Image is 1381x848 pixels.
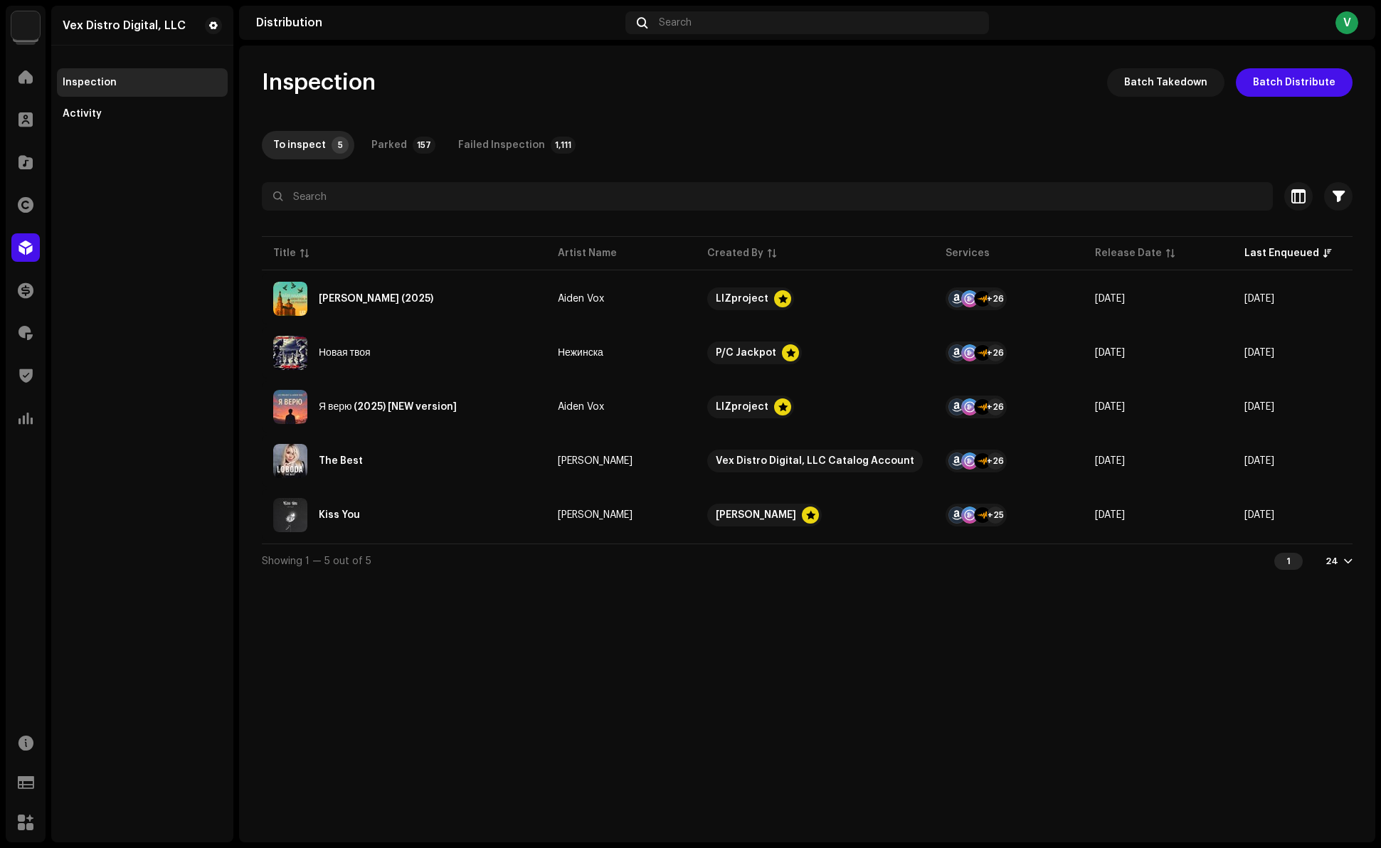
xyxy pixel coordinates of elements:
span: P/C Jackpot [707,341,923,364]
span: Oct 7, 2025 [1244,294,1274,304]
div: Наш Maardu (2025) [319,294,433,304]
img: 12771f6b-d138-49dc-8719-78a60088a360 [273,498,307,532]
span: Showing 1 — 5 out of 5 [262,556,371,566]
p-badge: 1,111 [551,137,576,154]
input: Search [262,182,1273,211]
div: LIZproject [716,396,768,418]
div: Release Date [1095,246,1162,260]
div: The Best [319,456,363,466]
span: Aiden Vox [558,294,684,304]
div: Aiden Vox [558,402,604,412]
span: Aug 6, 2024 [1244,456,1274,466]
div: Нежинска [558,348,603,358]
div: Parked [371,131,407,159]
div: +25 [987,507,1004,524]
div: 24 [1326,556,1338,567]
div: Distribution [256,17,620,28]
div: [PERSON_NAME] [558,510,633,520]
div: [PERSON_NAME] [558,456,633,466]
p-badge: 5 [332,137,349,154]
div: To inspect [273,131,326,159]
span: Oct 4, 2025 [1095,348,1125,358]
re-m-nav-item: Activity [57,100,228,128]
span: Oct 18, 2025 [1095,402,1125,412]
div: Я верю (2025) [NEW version] [319,402,457,412]
div: LIZproject [716,287,768,310]
span: LOBODA [558,456,684,466]
div: +26 [987,290,1004,307]
div: P/C Jackpot [716,341,776,364]
div: +26 [987,344,1004,361]
div: Last Enqueued [1244,246,1319,260]
span: Aug 6, 2024 [1095,456,1125,466]
p-badge: 157 [413,137,435,154]
div: Vex Distro Digital, LLC [63,20,186,31]
span: Vex Distro Digital, LLC Catalog Account [707,450,923,472]
div: Failed Inspection [458,131,545,159]
div: Created By [707,246,763,260]
img: a4e94205-f9cd-4dbe-9bcd-6a052c1b1a9c [273,336,307,370]
span: Jun 12, 2024 [1095,510,1125,520]
span: Batch Distribute [1253,68,1335,97]
span: Jun 12, 2024 [1244,510,1274,520]
span: Oct 4, 2025 [1244,402,1274,412]
button: Batch Distribute [1236,68,1353,97]
span: Search [659,17,692,28]
div: [PERSON_NAME] [716,504,796,526]
div: +26 [987,452,1004,470]
div: Vex Distro Digital, LLC Catalog Account [716,450,914,472]
div: Activity [63,108,102,120]
div: Aiden Vox [558,294,604,304]
span: LIZproject [707,287,923,310]
div: 1 [1274,553,1303,570]
img: b3757ef5-b827-417b-9541-7a788415bbe3 [273,282,307,316]
span: Oct 21, 2025 [1095,294,1125,304]
div: V [1335,11,1358,34]
span: Oct 4, 2025 [1244,348,1274,358]
img: 63df9c59-8cbe-43fe-9701-cddbb3f515c7 [273,390,307,424]
span: Batch Takedown [1124,68,1207,97]
div: Inspection [63,77,117,88]
div: Новая твоя [319,348,371,358]
div: Kiss You [319,510,360,520]
div: Title [273,246,296,260]
div: +26 [987,398,1004,415]
span: LIZproject [707,396,923,418]
span: Inspection [262,68,376,97]
span: Kate-Margret [707,504,923,526]
span: Kate-Margret [558,510,684,520]
button: Batch Takedown [1107,68,1224,97]
span: Нежинска [558,348,684,358]
img: 4f352ab7-c6b2-4ec4-b97a-09ea22bd155f [11,11,40,40]
re-m-nav-item: Inspection [57,68,228,97]
img: 8387af48-e31b-49c7-b2b0-bdbfc38d4198 [273,444,307,478]
span: Aiden Vox [558,402,684,412]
